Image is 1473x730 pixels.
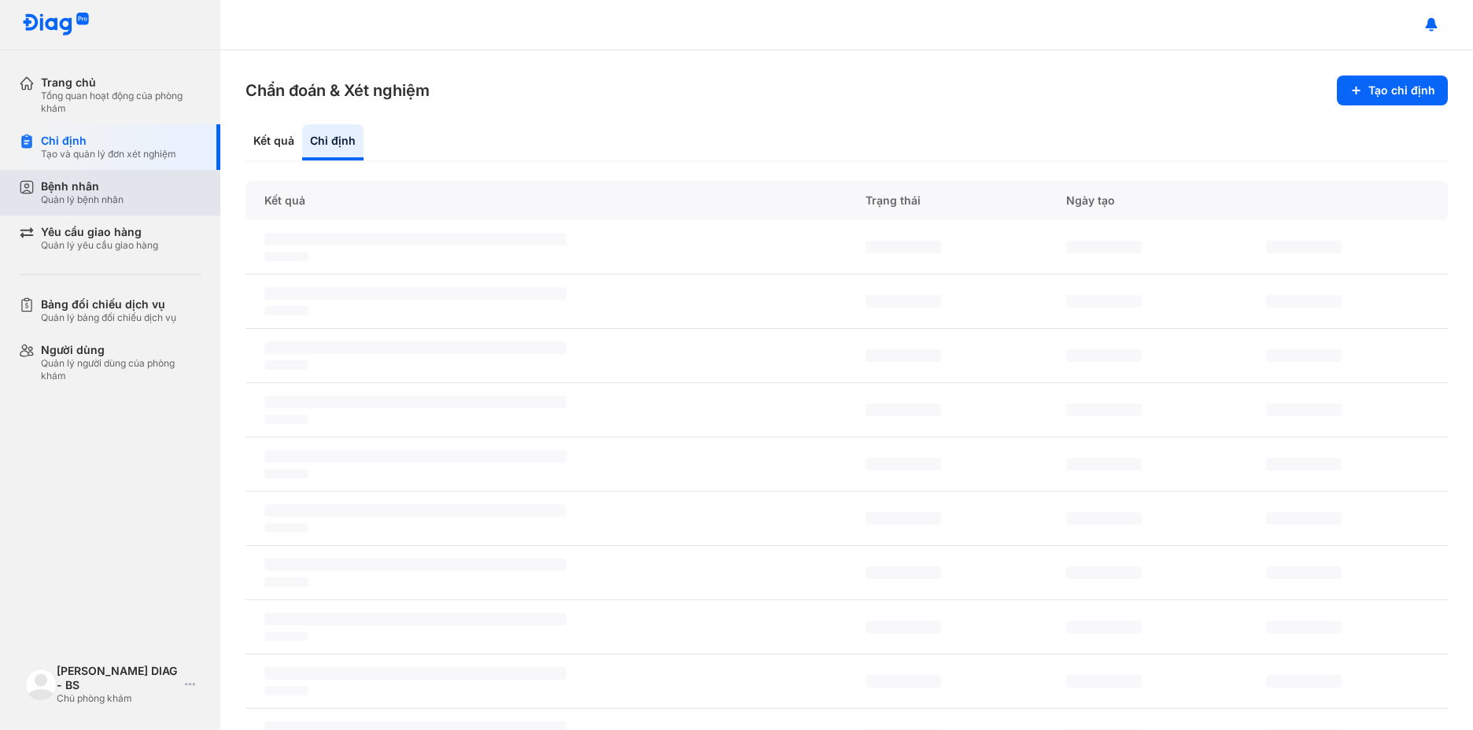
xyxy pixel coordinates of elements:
img: logo [22,13,90,37]
div: Kết quả [245,181,847,220]
span: ‌ [1066,349,1142,362]
span: ‌ [264,613,567,625]
div: Chỉ định [41,134,176,148]
span: ‌ [1266,349,1342,362]
span: ‌ [264,686,308,695]
span: ‌ [264,523,308,533]
div: Bảng đối chiếu dịch vụ [41,297,176,312]
span: ‌ [264,667,567,680]
span: ‌ [264,341,567,354]
div: Bệnh nhân [41,179,124,194]
span: ‌ [1266,512,1342,525]
img: logo [25,669,57,700]
span: ‌ [1066,404,1142,416]
div: Chỉ định [302,124,364,160]
span: ‌ [1266,621,1342,633]
span: ‌ [264,415,308,424]
span: ‌ [264,632,308,641]
span: ‌ [1066,675,1142,688]
div: Quản lý bệnh nhân [41,194,124,206]
span: ‌ [866,349,941,362]
span: ‌ [264,396,567,408]
div: Quản lý bảng đối chiếu dịch vụ [41,312,176,324]
span: ‌ [866,241,941,253]
div: Người dùng [41,343,201,357]
span: ‌ [1266,404,1342,416]
span: ‌ [264,360,308,370]
span: ‌ [1266,241,1342,253]
span: ‌ [1266,566,1342,579]
div: Yêu cầu giao hàng [41,225,158,239]
span: ‌ [866,295,941,308]
span: ‌ [1066,241,1142,253]
span: ‌ [1266,458,1342,470]
span: ‌ [1066,295,1142,308]
span: ‌ [1066,458,1142,470]
span: ‌ [264,504,567,517]
button: Tạo chỉ định [1337,76,1448,105]
span: ‌ [1266,295,1342,308]
div: Tổng quan hoạt động của phòng khám [41,90,201,115]
span: ‌ [264,450,567,463]
div: [PERSON_NAME] DIAG - BS [57,664,179,692]
span: ‌ [264,469,308,478]
span: ‌ [264,559,567,571]
span: ‌ [264,577,308,587]
span: ‌ [264,306,308,315]
span: ‌ [264,287,567,300]
span: ‌ [1066,621,1142,633]
span: ‌ [866,621,941,633]
span: ‌ [866,458,941,470]
div: Ngày tạo [1047,181,1248,220]
span: ‌ [866,675,941,688]
div: Quản lý người dùng của phòng khám [41,357,201,382]
span: ‌ [866,566,941,579]
span: ‌ [866,404,941,416]
h3: Chẩn đoán & Xét nghiệm [245,79,430,101]
span: ‌ [264,233,567,245]
span: ‌ [866,512,941,525]
div: Tạo và quản lý đơn xét nghiệm [41,148,176,160]
div: Kết quả [245,124,302,160]
span: ‌ [1066,566,1142,579]
div: Quản lý yêu cầu giao hàng [41,239,158,252]
span: ‌ [264,252,308,261]
div: Chủ phòng khám [57,692,179,705]
span: ‌ [1066,512,1142,525]
div: Trạng thái [847,181,1047,220]
div: Trang chủ [41,76,201,90]
span: ‌ [1266,675,1342,688]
